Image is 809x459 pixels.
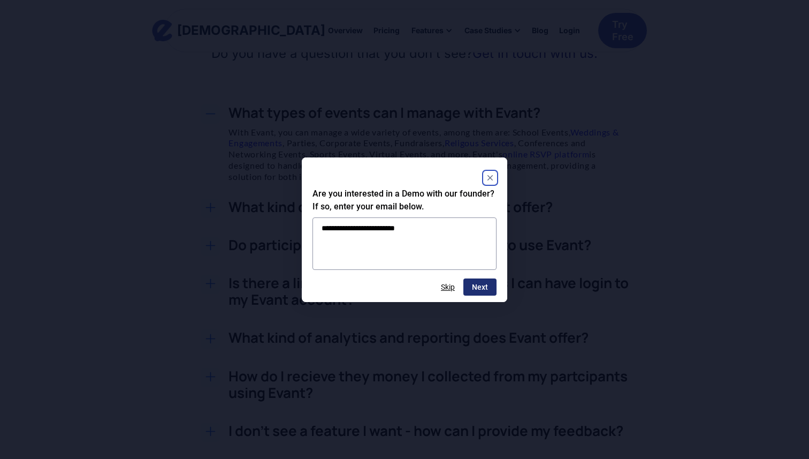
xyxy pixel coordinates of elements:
[302,157,507,302] dialog: Are you interested in a Demo with our founder? If so, enter your email below.
[312,217,497,270] textarea: Are you interested in a Demo with our founder? If so, enter your email below.
[312,187,497,213] h2: Are you interested in a Demo with our founder? If so, enter your email below.
[441,283,455,291] button: Skip
[484,171,497,184] button: Close
[463,279,497,296] button: Next question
